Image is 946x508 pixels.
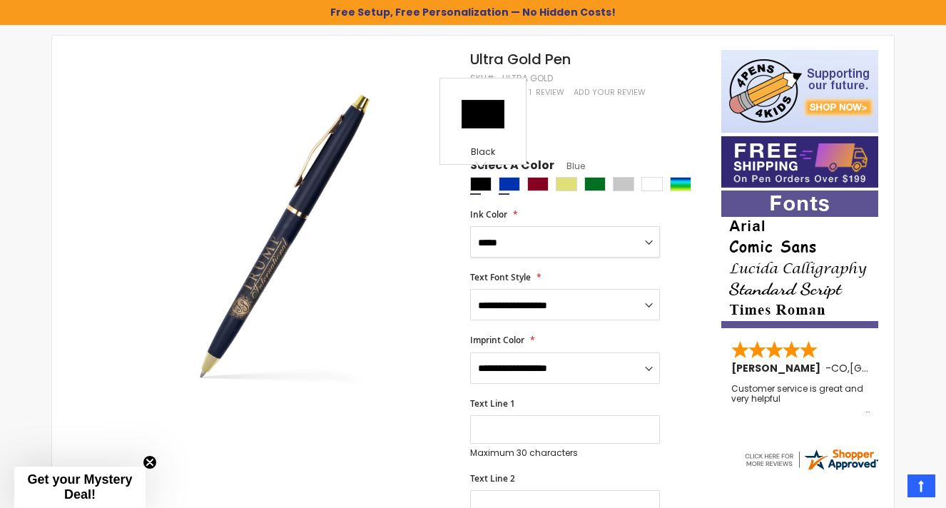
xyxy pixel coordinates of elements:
div: Silver [613,177,634,191]
iframe: Google Customer Reviews [828,469,946,508]
span: [PERSON_NAME] [731,361,825,375]
img: font-personalization-examples [721,190,878,328]
div: Black [470,177,492,191]
div: Burgundy [527,177,549,191]
span: Get your Mystery Deal! [27,472,132,502]
span: Ultra Gold Pen [470,49,571,69]
span: Text Font Style [470,271,531,283]
p: Maximum 30 characters [470,447,660,459]
span: 1 [529,87,532,98]
div: Ultra Gold [502,73,553,84]
span: Imprint Color [470,334,524,346]
div: Green [584,177,606,191]
span: CO [831,361,848,375]
div: Blue [499,177,520,191]
span: Blue [554,160,585,172]
span: Text Line 2 [470,472,515,484]
span: Review [536,87,564,98]
div: Black [444,146,522,161]
a: 4pens.com certificate URL [743,463,880,475]
img: Free shipping on orders over $199 [721,136,878,188]
img: navy-blue-4pg-9160_ultra_gold_side_main_1.jpg [125,71,451,397]
div: Gold [556,177,577,191]
img: 4pens.com widget logo [743,447,880,472]
strong: SKU [470,72,497,84]
img: 4pens 4 kids [721,50,878,133]
div: Get your Mystery Deal!Close teaser [14,467,146,508]
div: Customer service is great and very helpful [731,384,870,415]
a: Add Your Review [574,87,646,98]
button: Close teaser [143,455,157,469]
div: White [641,177,663,191]
span: Text Line 1 [470,397,515,410]
span: Ink Color [470,208,507,220]
div: Assorted [670,177,691,191]
span: Select A Color [470,158,554,177]
a: 1 Review [529,87,566,98]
